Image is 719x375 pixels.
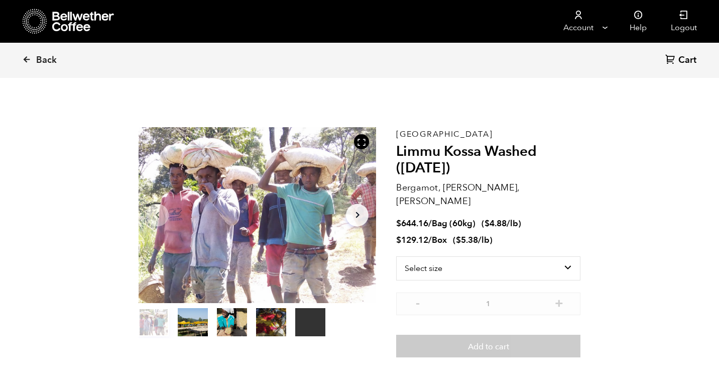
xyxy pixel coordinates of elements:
[396,181,580,208] p: Bergamot, [PERSON_NAME], [PERSON_NAME]
[428,218,432,229] span: /
[478,234,490,246] span: /lb
[36,54,57,66] span: Back
[456,234,478,246] bdi: 5.38
[453,234,493,246] span: ( )
[396,143,580,177] h2: Limmu Kossa Washed ([DATE])
[396,218,428,229] bdi: 644.16
[396,234,401,246] span: $
[428,234,432,246] span: /
[485,218,490,229] span: $
[485,218,507,229] bdi: 4.88
[665,54,699,67] a: Cart
[432,234,447,246] span: Box
[507,218,518,229] span: /lb
[396,234,428,246] bdi: 129.12
[678,54,696,66] span: Cart
[411,298,424,308] button: -
[396,335,580,358] button: Add to cart
[456,234,461,246] span: $
[396,218,401,229] span: $
[482,218,521,229] span: ( )
[553,298,565,308] button: +
[295,308,325,336] video: Your browser does not support the video tag.
[432,218,475,229] span: Bag (60kg)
